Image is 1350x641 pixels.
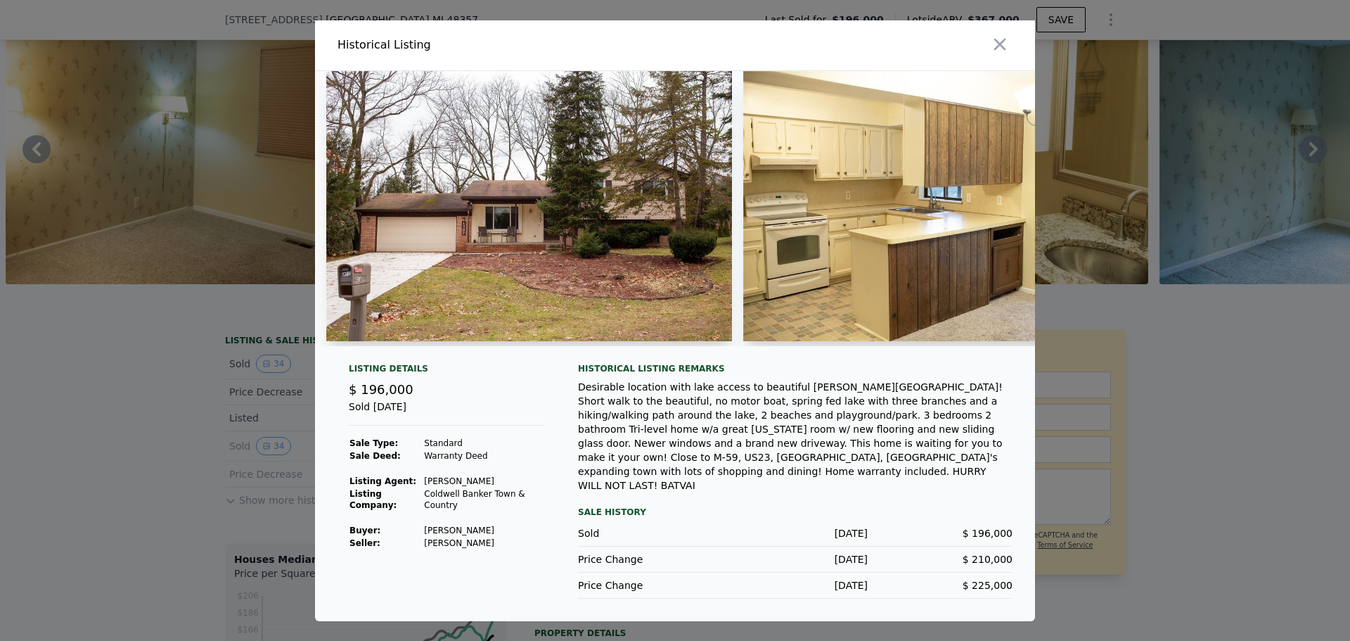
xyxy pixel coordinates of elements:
td: Standard [423,437,544,450]
div: Price Change [578,578,723,592]
img: Property Img [743,71,1148,341]
div: Sold [DATE] [349,400,544,426]
div: Sale History [578,504,1012,521]
span: $ 225,000 [963,580,1012,591]
td: Warranty Deed [423,450,544,462]
span: $ 196,000 [349,382,413,397]
div: Historical Listing [337,37,669,53]
span: $ 196,000 [963,528,1012,539]
div: [DATE] [723,552,868,566]
div: Historical Listing remarks [578,363,1012,374]
div: Price Change [578,552,723,566]
td: Coldwell Banker Town & Country [423,488,544,512]
strong: Seller : [349,538,380,548]
td: [PERSON_NAME] [423,537,544,550]
strong: Listing Company: [349,489,397,510]
img: Property Img [326,71,732,341]
div: [DATE] [723,578,868,592]
span: $ 210,000 [963,554,1012,565]
strong: Sale Type: [349,438,398,448]
div: [DATE] [723,526,868,540]
strong: Listing Agent: [349,476,416,486]
td: [PERSON_NAME] [423,524,544,537]
td: [PERSON_NAME] [423,475,544,488]
div: Sold [578,526,723,540]
div: Listing Details [349,363,544,380]
strong: Sale Deed: [349,451,401,461]
div: Desirable location with lake access to beautiful [PERSON_NAME][GEOGRAPHIC_DATA]! Short walk to th... [578,380,1012,493]
strong: Buyer : [349,526,380,535]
